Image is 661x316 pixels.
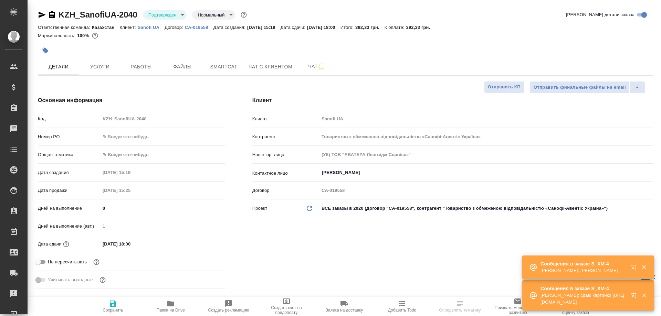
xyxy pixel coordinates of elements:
button: Отправить финальные файлы на email [530,81,630,94]
button: Определить тематику [431,297,489,316]
p: Проект [252,205,267,212]
p: Контактное лицо [252,170,319,177]
p: Ответственная команда: [38,25,92,30]
span: Работы [125,63,158,71]
p: 392,33 грн. [406,25,436,30]
span: Чат с клиентом [249,63,292,71]
a: Sanofi UA [138,24,165,30]
span: Заявка на доставку [326,308,363,313]
p: Договор: [165,25,185,30]
input: Пустое поле [100,114,225,124]
div: ВСЕ заказы в 2020 (Договор "CA-019558", контрагент "Товариство з обмеженою відповідальністю «Сано... [319,203,653,214]
input: Пустое поле [319,150,653,160]
span: Учитывать выходные [48,276,93,283]
button: Призвать менеджера по развитию [489,297,547,316]
p: Дней на выполнение (авт.) [38,223,100,230]
button: Закрыть [637,292,651,298]
span: Услуги [83,63,116,71]
input: Пустое поле [319,185,653,195]
button: Папка на Drive [142,297,200,316]
span: [PERSON_NAME] детали заказа [566,11,634,18]
span: Создать счет на предоплату [262,305,311,315]
input: ✎ Введи что-нибудь [100,239,160,249]
span: Не пересчитывать [48,259,87,265]
span: Отправить финальные файлы на email [534,84,626,91]
button: Закрыть [637,264,651,270]
button: Если добавить услуги и заполнить их объемом, то дата рассчитается автоматически [62,240,71,249]
button: Включи, если не хочешь, чтобы указанная дата сдачи изменилась после переставления заказа в 'Подтв... [92,258,101,266]
button: Скопировать ссылку для ЯМессенджера [38,11,46,19]
button: Нормальный [196,12,227,18]
input: Пустое поле [100,185,160,195]
input: Пустое поле [319,114,653,124]
div: split button [530,81,645,94]
p: [PERSON_NAME]: сдаю картинки [URL][DOMAIN_NAME] [541,292,627,306]
button: 0.00 UAH; [91,31,99,40]
p: [PERSON_NAME]: [PERSON_NAME] [541,267,627,274]
p: Дата создания [38,169,100,176]
button: Заявка на доставку [315,297,373,316]
div: ✎ Введи что-нибудь [103,151,217,158]
button: Отправить КП [484,81,524,93]
p: Клиент: [119,25,137,30]
button: Открыть в новой вкладке [627,260,643,277]
span: Папка на Drive [157,308,185,313]
input: ✎ Введи что-нибудь [100,203,225,213]
div: Подтвержден [192,10,235,20]
span: Smartcat [207,63,240,71]
button: Создать счет на предоплату [258,297,315,316]
button: Сохранить [84,297,142,316]
span: Чат [301,62,334,71]
p: Дата сдачи: [281,25,307,30]
button: Open [650,172,651,173]
p: К оплате: [385,25,406,30]
p: Клиент [252,116,319,122]
p: Код [38,116,100,122]
p: Контрагент [252,133,319,140]
div: Подтвержден [143,10,187,20]
button: Добавить тэг [38,43,53,58]
p: Номер PO [38,133,100,140]
p: 392,33 грн. [355,25,385,30]
input: Пустое поле [100,221,225,231]
p: Казахстан [92,25,120,30]
span: Призвать менеджера по развитию [493,305,543,315]
div: ✎ Введи что-нибудь [100,149,225,161]
span: Сохранить [103,308,123,313]
h4: Клиент [252,96,653,105]
button: Доп статусы указывают на важность/срочность заказа [239,10,248,19]
input: Пустое поле [100,167,160,177]
p: Итого: [340,25,355,30]
p: [DATE] 15:19 [247,25,281,30]
p: Сообщения в заказе S_XM-4 [541,260,627,267]
span: Создать рекламацию [208,308,249,313]
p: Маржинальность: [38,33,77,38]
a: KZH_SanofiUA-2040 [59,10,137,19]
input: Пустое поле [319,132,653,142]
p: [DATE] 18:00 [307,25,340,30]
input: ✎ Введи что-нибудь [100,132,225,142]
span: Отправить КП [488,83,521,91]
p: Общая тематика [38,151,100,158]
button: Добавить Todo [373,297,431,316]
svg: Подписаться [318,63,326,71]
p: CA-019558 [185,25,213,30]
span: Добавить Todo [388,308,416,313]
p: Сообщения в заказе S_XM-4 [541,285,627,292]
span: Файлы [166,63,199,71]
p: Договор [252,187,319,194]
p: Дней на выполнение [38,205,100,212]
button: Скопировать ссылку [48,11,56,19]
button: Открыть в новой вкладке [627,288,643,305]
h4: Основная информация [38,96,225,105]
button: Подтвержден [146,12,179,18]
p: 100% [77,33,91,38]
p: Дата создания: [213,25,247,30]
p: Дата продажи [38,187,100,194]
p: Дата сдачи [38,241,62,248]
button: Выбери, если сб и вс нужно считать рабочими днями для выполнения заказа. [98,275,107,284]
button: Создать рекламацию [200,297,258,316]
span: Определить тематику [439,308,481,313]
p: Наше юр. лицо [252,151,319,158]
p: Sanofi UA [138,25,165,30]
